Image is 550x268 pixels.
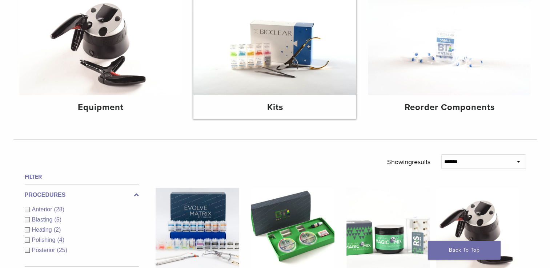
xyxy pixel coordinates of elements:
h4: Equipment [25,101,176,114]
span: (4) [57,237,64,243]
span: Posterior [32,247,57,253]
h4: Filter [25,172,139,181]
h4: Kits [199,101,350,114]
a: Back To Top [428,241,501,260]
label: Procedures [25,191,139,199]
span: (25) [57,247,67,253]
span: Heating [32,227,54,233]
span: Polishing [32,237,57,243]
span: Anterior [32,206,54,212]
span: (2) [54,227,61,233]
span: (5) [54,216,61,223]
span: Blasting [32,216,55,223]
h4: Reorder Components [374,101,525,114]
span: (28) [54,206,64,212]
p: Showing results [387,154,430,170]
